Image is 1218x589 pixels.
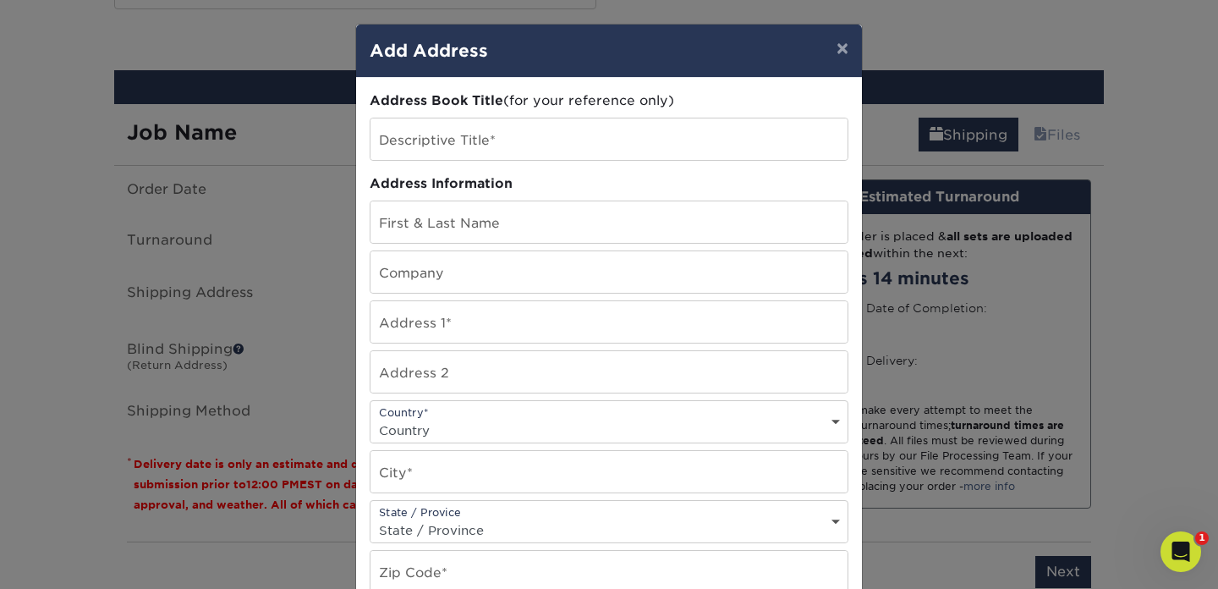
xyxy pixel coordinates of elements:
[1160,531,1201,572] iframe: Intercom live chat
[370,174,848,194] div: Address Information
[370,38,848,63] h4: Add Address
[370,92,503,108] span: Address Book Title
[370,91,848,111] div: (for your reference only)
[823,25,862,72] button: ×
[1195,531,1209,545] span: 1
